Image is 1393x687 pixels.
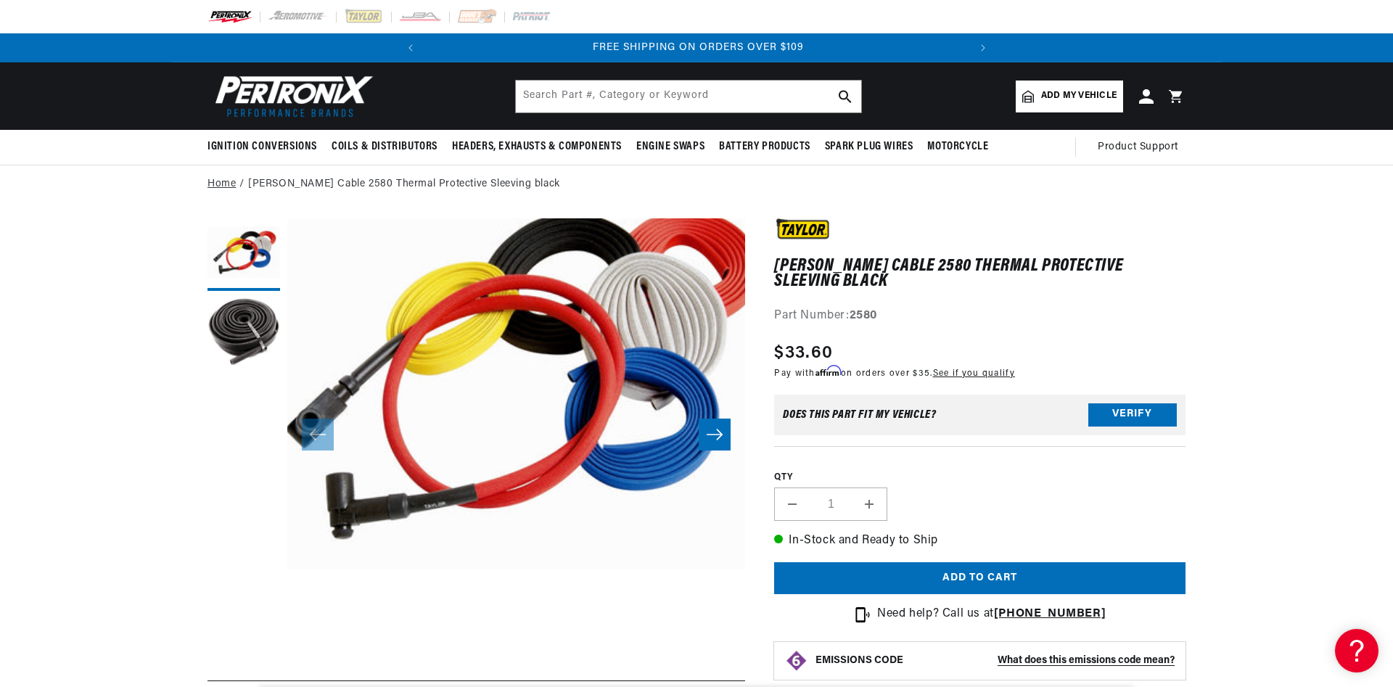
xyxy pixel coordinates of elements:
nav: breadcrumbs [207,176,1186,192]
img: Emissions code [785,649,808,672]
div: Part Number: [774,307,1186,326]
button: Load image 1 in gallery view [207,218,280,291]
a: See if you qualify - Learn more about Affirm Financing (opens in modal) [933,369,1015,378]
button: Load image 2 in gallery view [207,298,280,371]
summary: Motorcycle [920,130,995,164]
label: QTY [774,472,1186,484]
div: Announcement [427,40,970,56]
a: [PHONE_NUMBER] [994,608,1106,620]
button: Slide left [302,419,334,451]
span: Product Support [1098,139,1178,155]
a: Home [207,176,236,192]
summary: Product Support [1098,130,1186,165]
strong: What does this emissions code mean? [998,655,1175,666]
summary: Headers, Exhausts & Components [445,130,629,164]
summary: Coils & Distributors [324,130,445,164]
button: EMISSIONS CODEWhat does this emissions code mean? [815,654,1175,667]
p: Pay with on orders over $35. [774,366,1015,380]
span: Affirm [815,366,841,377]
span: Add my vehicle [1041,89,1117,103]
button: Slide right [699,419,731,451]
media-gallery: Gallery Viewer [207,218,745,651]
strong: EMISSIONS CODE [815,655,903,666]
span: Ignition Conversions [207,139,317,155]
span: Headers, Exhausts & Components [452,139,622,155]
span: FREE SHIPPING ON ORDERS OVER $109 [593,42,804,53]
p: Need help? Call us at [877,605,1106,624]
a: Add my vehicle [1016,81,1123,112]
h1: [PERSON_NAME] Cable 2580 Thermal Protective Sleeving black [774,259,1186,289]
summary: Spark Plug Wires [818,130,921,164]
a: [PERSON_NAME] Cable 2580 Thermal Protective Sleeving black [248,176,560,192]
span: Spark Plug Wires [825,139,913,155]
slideshow-component: Translation missing: en.sections.announcements.announcement_bar [171,33,1222,62]
button: Translation missing: en.sections.announcements.next_announcement [969,33,998,62]
summary: Ignition Conversions [207,130,324,164]
summary: Battery Products [712,130,818,164]
summary: Engine Swaps [629,130,712,164]
span: Engine Swaps [636,139,704,155]
button: Add to cart [774,562,1186,595]
span: Motorcycle [927,139,988,155]
p: In-Stock and Ready to Ship [774,532,1186,551]
span: Battery Products [719,139,810,155]
img: Pertronix [207,71,374,121]
strong: 2580 [850,310,877,321]
span: $33.60 [774,340,833,366]
button: Verify [1088,403,1177,427]
button: search button [829,81,861,112]
div: Does This part fit My vehicle? [783,409,936,421]
input: Search Part #, Category or Keyword [516,81,861,112]
div: 2 of 2 [427,40,970,56]
span: Coils & Distributors [332,139,437,155]
button: Translation missing: en.sections.announcements.previous_announcement [396,33,425,62]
